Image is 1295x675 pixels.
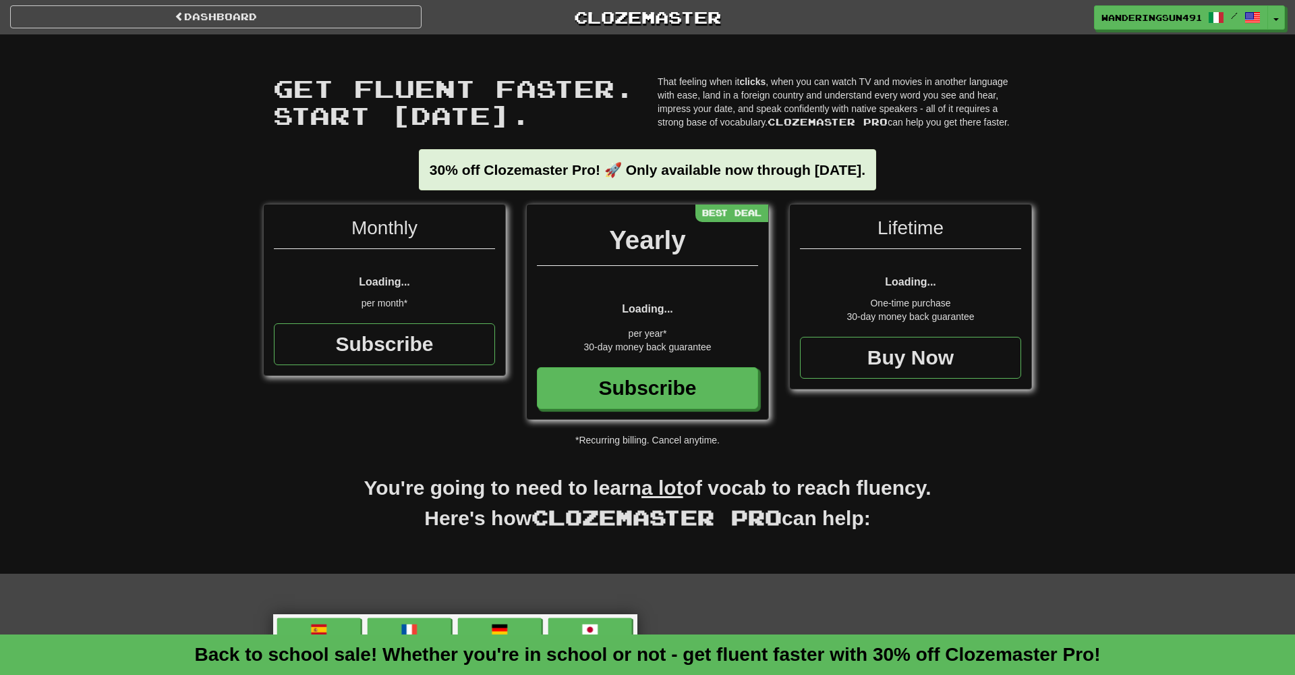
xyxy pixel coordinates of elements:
[641,477,683,499] u: a lot
[537,221,758,266] div: Yearly
[800,215,1021,249] div: Lifetime
[885,276,936,288] span: Loading...
[1101,11,1201,24] span: WanderingSun4912
[273,74,635,130] span: Get fluent faster. Start [DATE].
[430,162,865,178] strong: 30% off Clozemaster Pro! 🚀 Only available now through [DATE].
[263,474,1032,547] h2: You're going to need to learn of vocab to reach fluency. Here's how can help:
[739,76,766,87] strong: clicks
[658,75,1022,129] p: That feeling when it , when you can watch TV and movies in another language with ease, land in a ...
[359,276,410,288] span: Loading...
[768,116,888,128] span: Clozemaster Pro
[10,5,422,28] a: Dashboard
[622,303,673,315] span: Loading...
[537,367,758,409] a: Subscribe
[194,644,1100,665] a: Back to school sale! Whether you're in school or not - get fluent faster with 30% off Clozemaster...
[1094,5,1268,30] a: WanderingSun4912 /
[274,215,495,249] div: Monthly
[800,337,1021,379] a: Buy Now
[537,340,758,354] div: 30-day money back guarantee
[274,323,495,365] a: Subscribe
[695,205,768,221] div: Best Deal
[537,327,758,340] div: per year*
[442,5,853,29] a: Clozemaster
[531,505,782,529] span: Clozemaster Pro
[1231,11,1238,20] span: /
[800,296,1021,310] div: One-time purchase
[274,296,495,310] div: per month*
[800,310,1021,323] div: 30-day money back guarantee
